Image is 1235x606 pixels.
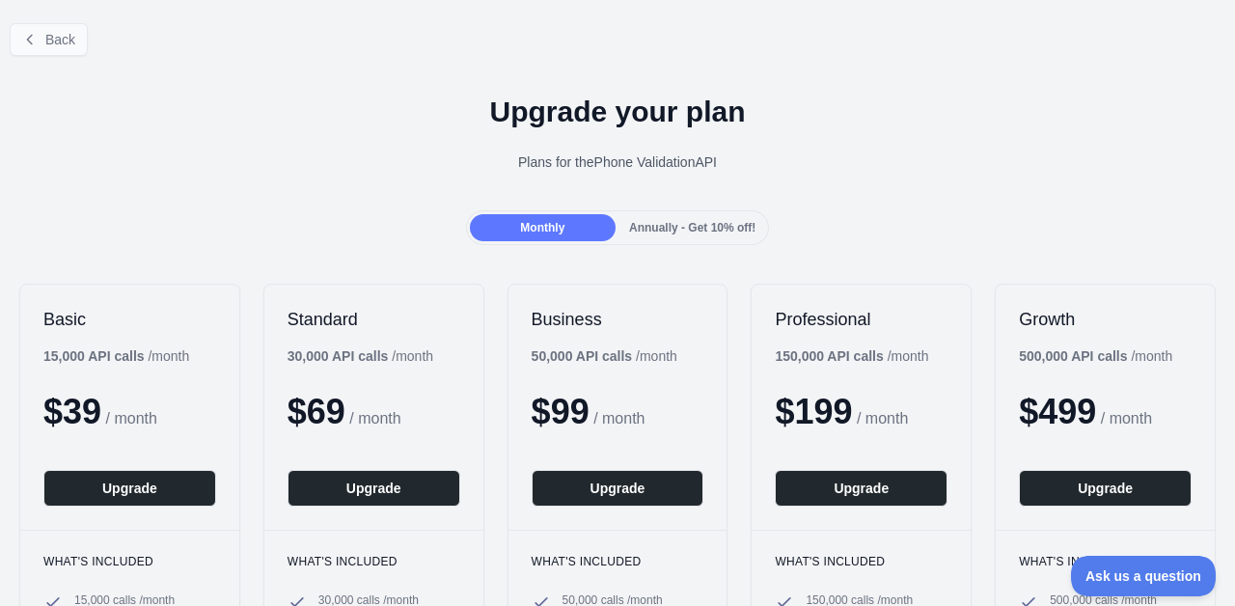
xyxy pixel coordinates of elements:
[288,308,460,331] h2: Standard
[1019,392,1096,431] span: $ 499
[1019,348,1127,364] b: 500,000 API calls
[775,308,947,331] h2: Professional
[775,348,883,364] b: 150,000 API calls
[775,392,852,431] span: $ 199
[1019,308,1192,331] h2: Growth
[288,346,433,366] div: / month
[775,346,928,366] div: / month
[1019,346,1172,366] div: / month
[1071,556,1216,596] iframe: Toggle Customer Support
[532,392,590,431] span: $ 99
[532,348,633,364] b: 50,000 API calls
[532,346,677,366] div: / month
[532,308,704,331] h2: Business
